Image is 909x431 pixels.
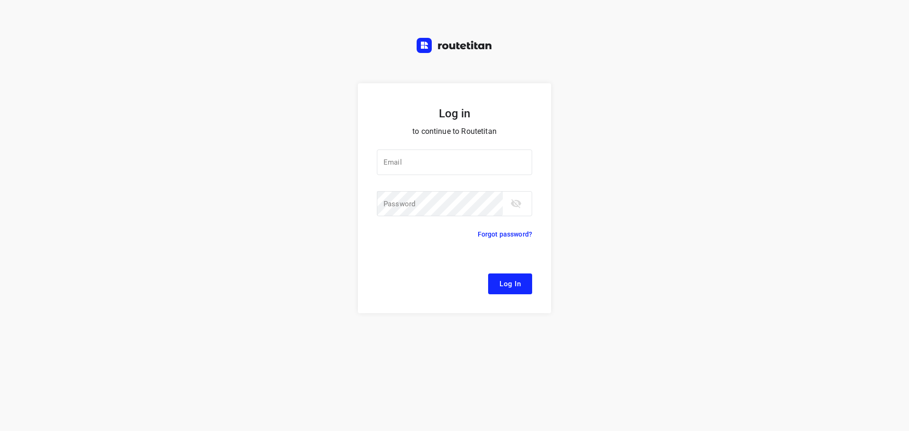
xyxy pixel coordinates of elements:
[377,106,532,121] h5: Log in
[417,38,492,53] img: Routetitan
[499,278,521,290] span: Log In
[488,273,532,294] button: Log In
[478,229,532,240] p: Forgot password?
[507,194,526,213] button: toggle password visibility
[377,125,532,138] p: to continue to Routetitan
